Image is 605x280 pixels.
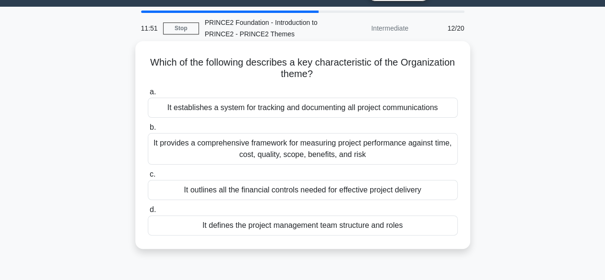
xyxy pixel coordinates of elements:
[148,133,458,165] div: It provides a comprehensive framework for measuring project performance against time, cost, quali...
[163,22,199,34] a: Stop
[148,98,458,118] div: It establishes a system for tracking and documenting all project communications
[199,13,330,44] div: PRINCE2 Foundation - Introduction to PRINCE2 - PRINCE2 Themes
[135,19,163,38] div: 11:51
[414,19,470,38] div: 12/20
[150,205,156,213] span: d.
[148,215,458,235] div: It defines the project management team structure and roles
[148,180,458,200] div: It outlines all the financial controls needed for effective project delivery
[330,19,414,38] div: Intermediate
[147,56,459,80] h5: Which of the following describes a key characteristic of the Organization theme?
[150,170,155,178] span: c.
[150,123,156,131] span: b.
[150,88,156,96] span: a.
